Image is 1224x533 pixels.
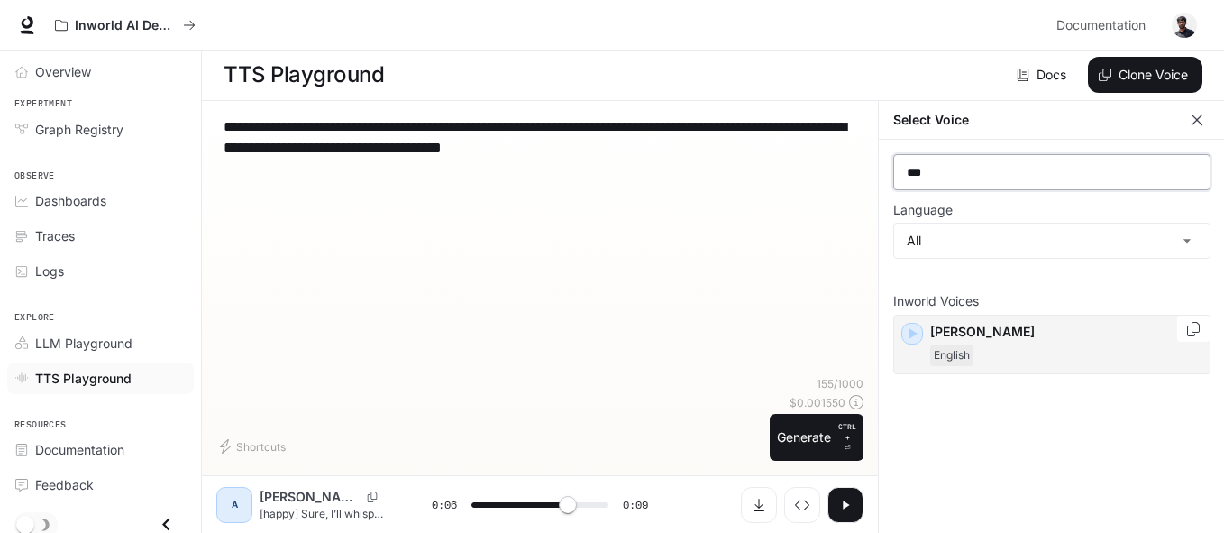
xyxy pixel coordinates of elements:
[35,62,91,81] span: Overview
[7,255,194,287] a: Logs
[47,7,204,43] button: All workspaces
[838,421,856,454] p: ⏎
[7,469,194,501] a: Feedback
[35,262,64,280] span: Logs
[1049,7,1159,43] a: Documentation
[7,327,194,359] a: LLM Playground
[35,226,75,245] span: Traces
[35,120,123,139] span: Graph Registry
[35,334,132,353] span: LLM Playground
[1172,13,1197,38] img: User avatar
[7,434,194,465] a: Documentation
[260,488,360,506] p: [PERSON_NAME]
[1013,57,1073,93] a: Docs
[7,363,194,394] a: TTS Playground
[1056,14,1146,37] span: Documentation
[35,191,106,210] span: Dashboards
[35,440,124,459] span: Documentation
[216,432,293,461] button: Shortcuts
[7,220,194,252] a: Traces
[838,421,856,443] p: CTRL +
[1184,322,1202,336] button: Copy Voice ID
[930,323,1202,341] p: [PERSON_NAME]
[7,114,194,145] a: Graph Registry
[770,414,863,461] button: GenerateCTRL +⏎
[360,492,385,502] button: Copy Voice ID
[75,18,176,33] p: Inworld AI Demos
[784,487,820,523] button: Inspect
[894,224,1210,258] div: All
[7,56,194,87] a: Overview
[432,496,457,514] span: 0:06
[260,506,388,521] p: [happy] Sure, I’ll whisper it just for you… [whisper] “If you ever feel lost, remember there’s a ...
[1088,57,1202,93] button: Clone Voice
[623,496,648,514] span: 0:09
[7,185,194,216] a: Dashboards
[1166,7,1202,43] button: User avatar
[224,57,384,93] h1: TTS Playground
[35,369,132,388] span: TTS Playground
[741,487,777,523] button: Download audio
[930,345,973,366] span: English
[893,204,953,216] p: Language
[220,491,249,519] div: A
[35,475,94,494] span: Feedback
[893,295,1210,308] p: Inworld Voices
